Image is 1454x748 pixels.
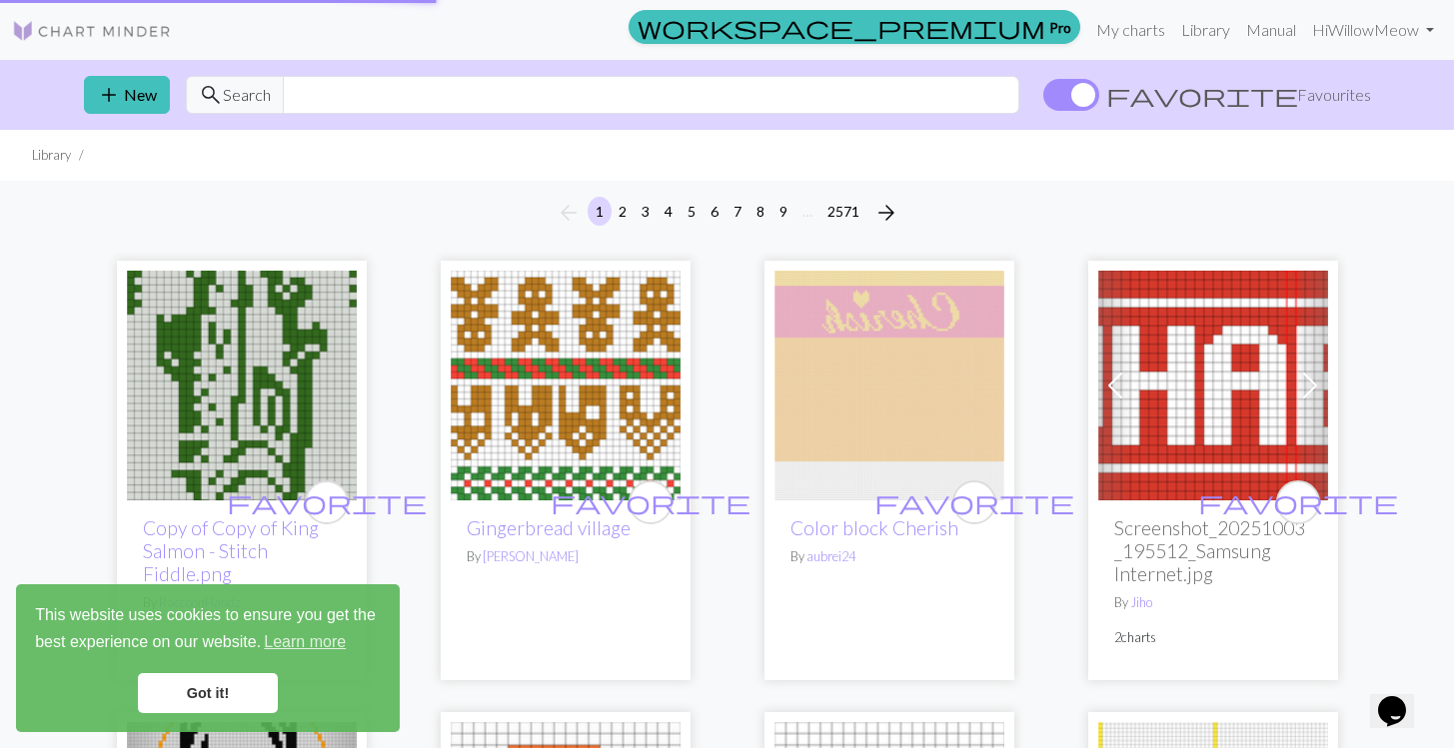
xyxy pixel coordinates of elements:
[138,673,278,713] a: dismiss cookie message
[588,197,612,226] button: 1
[657,197,681,226] button: 4
[32,146,71,165] li: Library
[1114,593,1312,612] p: By
[1106,81,1298,109] span: favorite
[12,19,172,43] img: Logo
[703,197,727,226] button: 6
[1173,10,1238,50] a: Library
[451,271,681,500] img: Gingerbread village
[771,197,795,226] button: 9
[551,486,750,517] span: favorite
[638,13,1045,41] span: workspace_premium
[551,482,750,522] i: favourite
[634,197,658,226] button: 3
[806,548,855,564] a: aubrei24
[611,197,635,226] button: 2
[199,81,223,109] span: search
[35,603,381,657] span: This website uses cookies to ensure you get the best experience on our website.
[819,197,867,226] button: 2571
[790,516,958,539] a: Color block Cherish
[1370,668,1434,728] iframe: chat widget
[1297,83,1371,107] span: Favourites
[1198,486,1398,517] span: favorite
[1088,10,1173,50] a: My charts
[451,374,681,392] a: Gingerbread village
[227,486,427,517] span: favorite
[790,547,988,566] p: By
[952,480,996,524] button: favourite
[1276,480,1320,524] button: favourite
[774,374,1004,392] a: Color block Cherish
[874,199,898,227] span: arrow_forward
[467,547,665,566] p: By
[874,201,898,225] i: Next
[1304,10,1442,50] a: HiWillowMeow
[629,480,673,524] button: favourite
[127,271,357,500] img: Copy of King Salmon - Stitch Fiddle.png
[1114,628,1312,647] p: 2 charts
[874,482,1074,522] i: favourite
[680,197,704,226] button: 5
[549,197,906,229] nav: Page navigation
[866,197,906,229] button: Next
[467,516,631,539] a: Gingerbread village
[629,10,1080,44] a: Pro
[97,81,121,109] span: add
[483,548,579,564] a: [PERSON_NAME]
[1130,594,1152,610] a: Jiho
[1098,271,1328,500] img: Screenshot_20251003_195512_Samsung Internet.jpg
[1198,482,1398,522] i: favourite
[1114,516,1312,585] h2: Screenshot_20251003_195512_Samsung Internet.jpg
[1043,76,1371,114] label: Show all
[16,584,400,732] div: cookieconsent
[261,627,349,657] a: learn more about cookies
[726,197,749,226] button: 7
[127,374,357,392] a: Copy of King Salmon - Stitch Fiddle.png
[223,83,271,107] span: Search
[874,486,1074,517] span: favorite
[84,76,170,114] button: New
[305,480,349,524] button: favourite
[748,197,772,226] button: 8
[1098,374,1328,392] a: Screenshot_20251003_195512_Samsung Internet.jpg
[1238,10,1304,50] a: Manual
[774,271,1004,500] img: Color block Cherish
[143,516,319,585] a: Copy of Copy of King Salmon - Stitch Fiddle.png
[227,482,427,522] i: favourite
